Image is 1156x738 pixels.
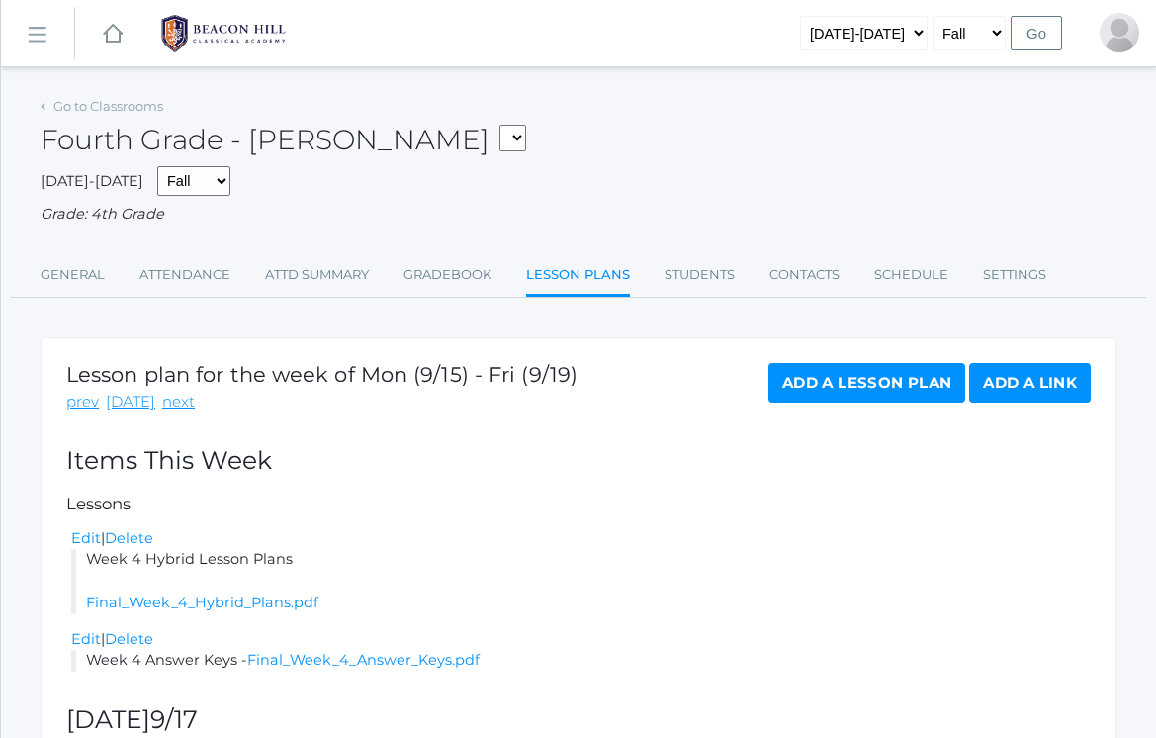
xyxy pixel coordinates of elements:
a: Add a Lesson Plan [768,363,965,403]
h2: Items This Week [66,447,1091,475]
li: Week 4 Answer Keys - [71,650,1091,672]
a: next [162,391,195,414]
div: | [71,629,1091,651]
a: Students [665,255,735,295]
a: General [41,255,105,295]
a: Attd Summary [265,255,369,295]
span: [DATE]-[DATE] [41,172,143,190]
a: Add a Link [969,363,1091,403]
a: Edit [71,529,101,547]
a: Lesson Plans [526,255,630,298]
img: BHCALogos-05-308ed15e86a5a0abce9b8dd61676a3503ac9727e845dece92d48e8588c001991.png [149,9,298,58]
a: Go to Classrooms [53,98,163,114]
a: Final_Week_4_Hybrid_Plans.pdf [86,594,318,611]
h2: [DATE] [66,706,1091,734]
div: | [71,528,1091,550]
div: Heather Porter [1100,13,1139,52]
h2: Fourth Grade - [PERSON_NAME] [41,125,526,156]
a: Attendance [139,255,230,295]
a: Gradebook [403,255,491,295]
input: Go [1011,16,1062,50]
div: Grade: 4th Grade [41,204,1116,226]
a: Delete [105,529,153,547]
a: [DATE] [106,391,155,414]
a: Delete [105,630,153,648]
h1: Lesson plan for the week of Mon (9/15) - Fri (9/19) [66,363,578,386]
a: Contacts [769,255,840,295]
a: Final_Week_4_Answer_Keys.pdf [247,651,480,669]
span: 9/17 [150,704,198,734]
a: Settings [983,255,1046,295]
a: prev [66,391,99,414]
h5: Lessons [66,495,1091,512]
a: Schedule [874,255,948,295]
a: Edit [71,630,101,648]
li: Week 4 Hybrid Lesson Plans [71,549,1091,613]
